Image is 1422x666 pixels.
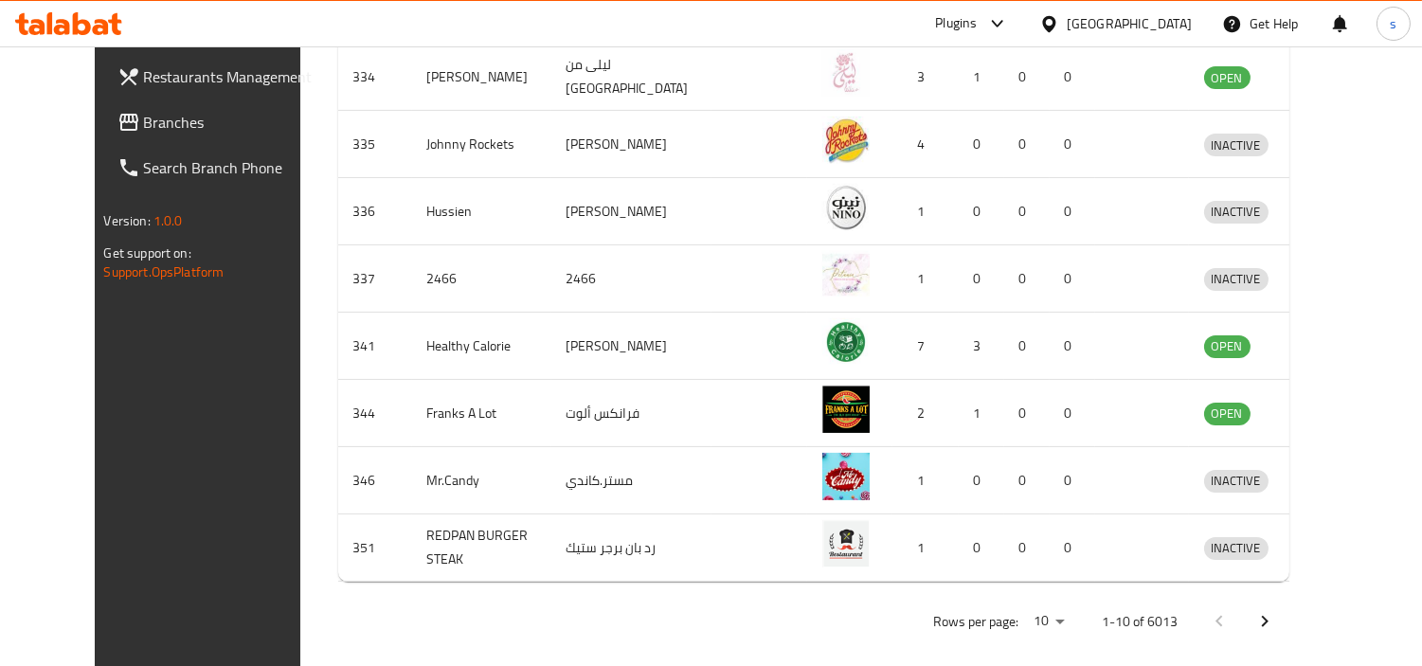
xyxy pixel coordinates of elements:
[1204,67,1251,89] span: OPEN
[1050,111,1095,178] td: 0
[102,145,333,190] a: Search Branch Phone
[102,54,333,99] a: Restaurants Management
[1204,470,1269,492] span: INACTIVE
[822,318,870,366] img: Healthy Calorie
[959,44,1004,111] td: 1
[1004,380,1050,447] td: 0
[338,380,412,447] td: 344
[1050,380,1095,447] td: 0
[338,178,412,245] td: 336
[1026,607,1071,636] div: Rows per page:
[822,520,870,567] img: REDPAN BURGER STEAK
[892,380,959,447] td: 2
[959,111,1004,178] td: 0
[1004,44,1050,111] td: 0
[1204,335,1251,357] span: OPEN
[1204,66,1251,89] div: OPEN
[338,447,412,514] td: 346
[822,386,870,433] img: Franks A Lot
[104,241,191,265] span: Get support on:
[822,117,870,164] img: Johnny Rockets
[892,44,959,111] td: 3
[1204,537,1269,559] span: INACTIVE
[1004,514,1050,582] td: 0
[959,245,1004,313] td: 0
[935,12,977,35] div: Plugins
[551,380,711,447] td: فرانكس ألوت
[1004,111,1050,178] td: 0
[892,111,959,178] td: 4
[412,514,551,582] td: REDPAN BURGER STEAK
[1050,245,1095,313] td: 0
[822,251,870,298] img: 2466
[412,447,551,514] td: Mr.Candy
[1050,514,1095,582] td: 0
[338,111,412,178] td: 335
[892,245,959,313] td: 1
[1204,537,1269,560] div: INACTIVE
[1050,178,1095,245] td: 0
[551,111,711,178] td: [PERSON_NAME]
[822,453,870,500] img: Mr.Candy
[1067,13,1192,34] div: [GEOGRAPHIC_DATA]
[892,178,959,245] td: 1
[1204,201,1269,223] span: INACTIVE
[892,313,959,380] td: 7
[551,313,711,380] td: [PERSON_NAME]
[959,447,1004,514] td: 0
[1004,447,1050,514] td: 0
[1050,313,1095,380] td: 0
[551,447,711,514] td: مستر.كاندي
[1204,134,1269,156] div: INACTIVE
[338,44,412,111] td: 334
[1004,245,1050,313] td: 0
[412,245,551,313] td: 2466
[1204,335,1251,358] div: OPEN
[104,208,151,233] span: Version:
[551,245,711,313] td: 2466
[338,514,412,582] td: 351
[102,99,333,145] a: Branches
[822,184,870,231] img: Hussien
[1204,268,1269,291] div: INACTIVE
[412,313,551,380] td: Healthy Calorie
[933,610,1018,634] p: Rows per page:
[412,178,551,245] td: Hussien
[1204,403,1251,425] div: OPEN
[1204,470,1269,493] div: INACTIVE
[144,111,317,134] span: Branches
[959,514,1004,582] td: 0
[412,380,551,447] td: Franks A Lot
[412,44,551,111] td: [PERSON_NAME]
[1204,403,1251,424] span: OPEN
[892,514,959,582] td: 1
[892,447,959,514] td: 1
[551,44,711,111] td: ليلى من [GEOGRAPHIC_DATA]
[1050,44,1095,111] td: 0
[153,208,183,233] span: 1.0.0
[338,245,412,313] td: 337
[1390,13,1396,34] span: s
[1004,313,1050,380] td: 0
[1204,268,1269,290] span: INACTIVE
[104,260,225,284] a: Support.OpsPlatform
[959,313,1004,380] td: 3
[551,514,711,582] td: رد بان برجر ستيك
[959,380,1004,447] td: 1
[1102,610,1178,634] p: 1-10 of 6013
[822,49,870,97] img: Leila Min Lebnan
[1050,447,1095,514] td: 0
[551,178,711,245] td: [PERSON_NAME]
[959,178,1004,245] td: 0
[1242,599,1287,644] button: Next page
[338,313,412,380] td: 341
[144,156,317,179] span: Search Branch Phone
[1204,201,1269,224] div: INACTIVE
[1004,178,1050,245] td: 0
[1204,135,1269,156] span: INACTIVE
[144,65,317,88] span: Restaurants Management
[412,111,551,178] td: Johnny Rockets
